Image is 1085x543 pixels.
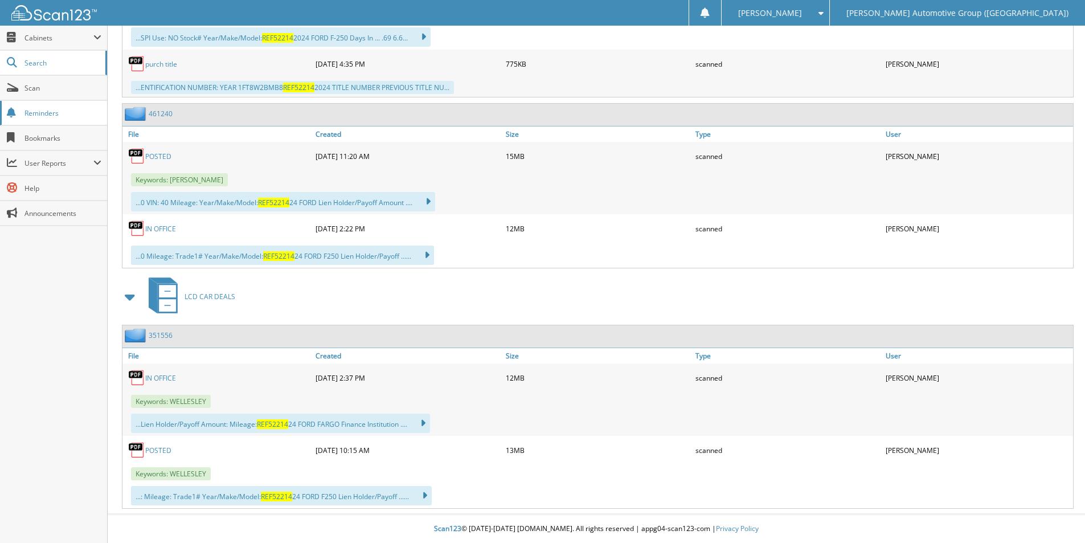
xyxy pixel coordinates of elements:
span: Search [24,58,100,68]
div: scanned [693,145,883,168]
div: [PERSON_NAME] [883,217,1073,240]
a: POSTED [145,152,171,161]
span: LCD CAR DEALS [185,292,235,301]
span: Keywords: [PERSON_NAME] [131,173,228,186]
a: Size [503,126,693,142]
span: Reminders [24,108,101,118]
span: REF52214 [257,419,288,429]
span: Bookmarks [24,133,101,143]
div: 13MB [503,439,693,462]
a: Created [313,348,503,364]
div: [PERSON_NAME] [883,145,1073,168]
img: PDF.png [128,442,145,459]
div: [DATE] 2:22 PM [313,217,503,240]
div: ...: Mileage: Trade1# Year/Make/Model: 24 FORD F250 Lien Holder/Payoff ...... [131,486,432,505]
a: Size [503,348,693,364]
a: IN OFFICE [145,224,176,234]
a: LCD CAR DEALS [142,274,235,319]
div: ...SPI Use: NO Stock# Year/Make/Model: 2024 FORD F-250 Days In ... .69 6.6... [131,27,431,47]
div: 12MB [503,366,693,389]
span: REF52214 [263,251,294,261]
a: Created [313,126,503,142]
span: REF52214 [261,492,292,501]
div: ...Lien Holder/Payoff Amount: Mileage: 24 FORD FARGO Finance Institution .... [131,414,430,433]
span: User Reports [24,158,93,168]
span: Scan123 [434,524,461,533]
span: Help [24,183,101,193]
a: Type [693,126,883,142]
div: scanned [693,439,883,462]
a: User [883,126,1073,142]
a: 461240 [149,109,173,119]
div: © [DATE]-[DATE] [DOMAIN_NAME]. All rights reserved | appg04-scan123-com | [108,515,1085,543]
div: 775KB [503,52,693,75]
a: IN OFFICE [145,373,176,383]
span: Cabinets [24,33,93,43]
span: REF52214 [258,198,289,207]
img: PDF.png [128,148,145,165]
span: [PERSON_NAME] [738,10,802,17]
span: [PERSON_NAME] Automotive Group ([GEOGRAPHIC_DATA]) [846,10,1068,17]
img: scan123-logo-white.svg [11,5,97,21]
a: purch title [145,59,177,69]
span: Announcements [24,209,101,218]
div: scanned [693,52,883,75]
a: 351556 [149,330,173,340]
span: Keywords: WELLESLEY [131,395,211,408]
iframe: Chat Widget [1028,488,1085,543]
a: User [883,348,1073,364]
span: Scan [24,83,101,93]
a: File [122,126,313,142]
a: Type [693,348,883,364]
div: ...0 VIN: 40 Mileage: Year/Make/Model: 24 FORD Lien Holder/Payoff Amount .... [131,192,435,211]
a: Privacy Policy [716,524,759,533]
div: scanned [693,366,883,389]
img: folder2.png [125,107,149,121]
a: POSTED [145,446,171,455]
div: [PERSON_NAME] [883,52,1073,75]
div: [DATE] 11:20 AM [313,145,503,168]
div: [PERSON_NAME] [883,366,1073,389]
a: File [122,348,313,364]
div: [DATE] 2:37 PM [313,366,503,389]
div: scanned [693,217,883,240]
div: 15MB [503,145,693,168]
img: PDF.png [128,369,145,386]
span: REF52214 [283,83,314,92]
div: [DATE] 10:15 AM [313,439,503,462]
div: [DATE] 4:35 PM [313,52,503,75]
div: 12MB [503,217,693,240]
span: REF52214 [262,33,293,43]
span: Keywords: WELLESLEY [131,467,211,480]
div: [PERSON_NAME] [883,439,1073,462]
div: ...ENTIFICATION NUMBER: YEAR 1FT8W2BMB8 2024 TITLE NUMBER PREVIOUS TITLE NU... [131,81,454,94]
img: PDF.png [128,220,145,237]
img: folder2.png [125,328,149,342]
div: ...0 Mileage: Trade1# Year/Make/Model: 24 FORD F250 Lien Holder/Payoff ...... [131,246,434,265]
img: PDF.png [128,55,145,72]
